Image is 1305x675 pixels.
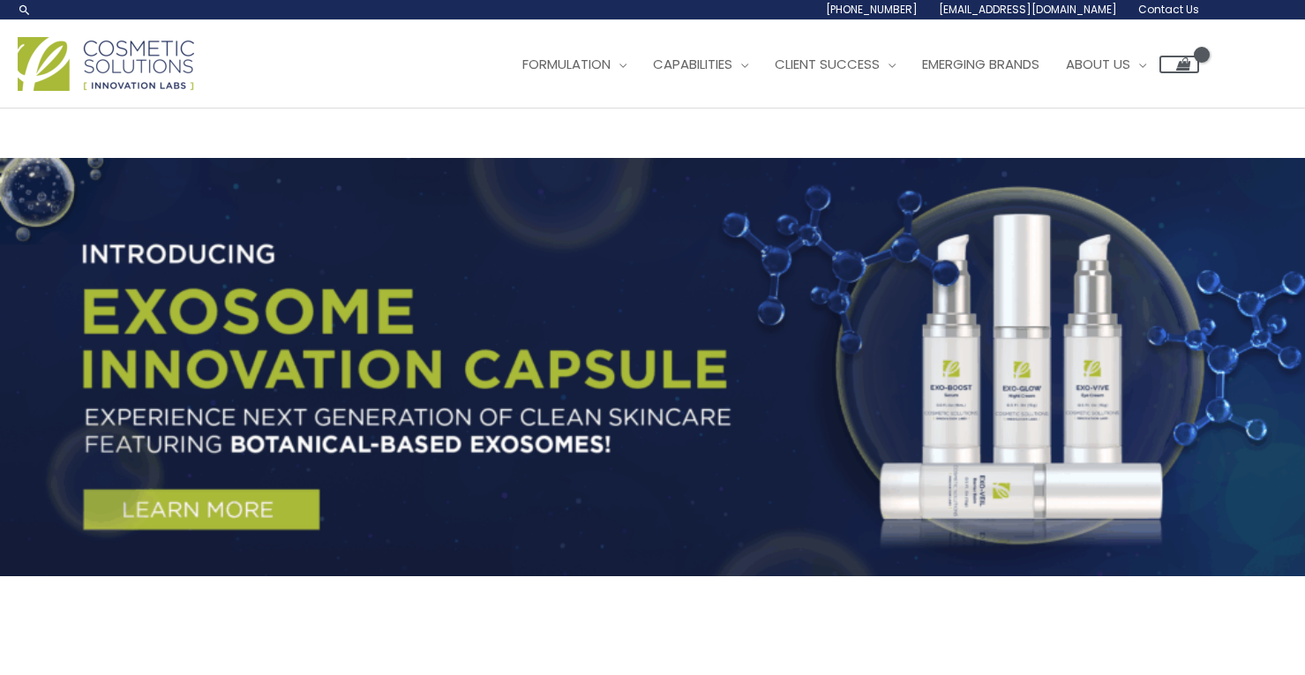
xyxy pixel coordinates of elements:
[653,55,732,73] span: Capabilities
[509,38,640,91] a: Formulation
[1138,2,1199,17] span: Contact Us
[1066,55,1130,73] span: About Us
[775,55,880,73] span: Client Success
[1159,56,1199,73] a: View Shopping Cart, empty
[522,55,611,73] span: Formulation
[761,38,909,91] a: Client Success
[18,3,32,17] a: Search icon link
[939,2,1117,17] span: [EMAIL_ADDRESS][DOMAIN_NAME]
[922,55,1039,73] span: Emerging Brands
[496,38,1199,91] nav: Site Navigation
[18,37,194,91] img: Cosmetic Solutions Logo
[826,2,918,17] span: [PHONE_NUMBER]
[640,38,761,91] a: Capabilities
[909,38,1053,91] a: Emerging Brands
[1053,38,1159,91] a: About Us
